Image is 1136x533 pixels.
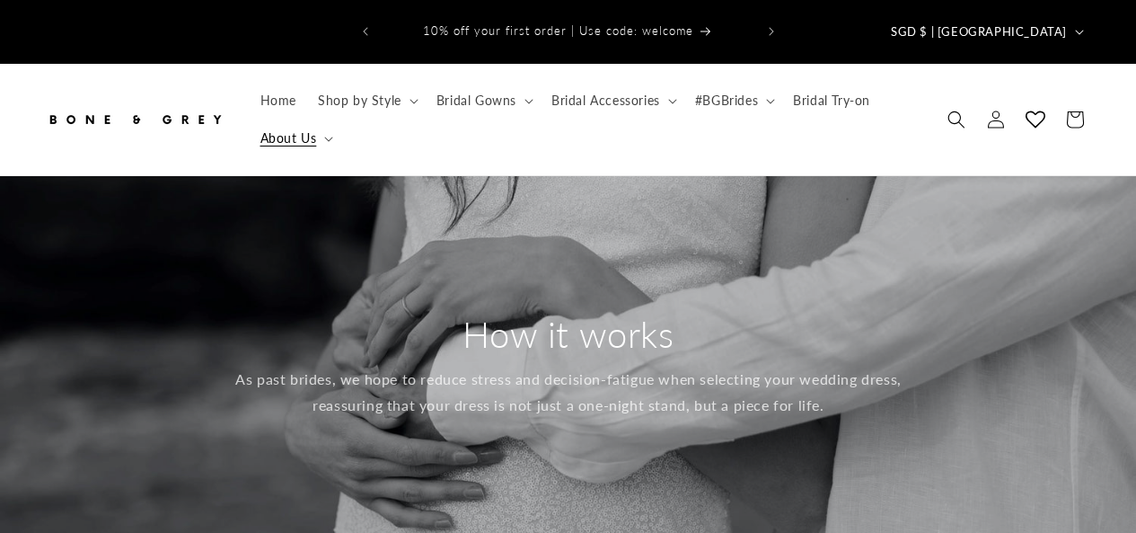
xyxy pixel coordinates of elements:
[200,367,937,419] p: As past brides, we hope to reduce stress and decision-fatigue when selecting your wedding dress, ...
[250,120,341,157] summary: About Us
[39,93,232,146] a: Bone and Grey Bridal
[436,93,516,109] span: Bridal Gowns
[200,311,937,358] h2: How it works
[260,130,317,147] span: About Us
[695,93,758,109] span: #BGBrides
[423,23,693,38] span: 10% off your first order | Use code: welcome
[937,100,976,139] summary: Search
[793,93,870,109] span: Bridal Try-on
[541,82,684,120] summary: Bridal Accessories
[318,93,401,109] span: Shop by Style
[891,23,1067,41] span: SGD $ | [GEOGRAPHIC_DATA]
[250,82,307,120] a: Home
[426,82,541,120] summary: Bridal Gowns
[880,14,1091,49] button: SGD $ | [GEOGRAPHIC_DATA]
[260,93,296,109] span: Home
[45,100,225,139] img: Bone and Grey Bridal
[551,93,660,109] span: Bridal Accessories
[752,14,791,49] button: Next announcement
[307,82,426,120] summary: Shop by Style
[684,82,782,120] summary: #BGBrides
[782,82,881,120] a: Bridal Try-on
[346,14,385,49] button: Previous announcement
